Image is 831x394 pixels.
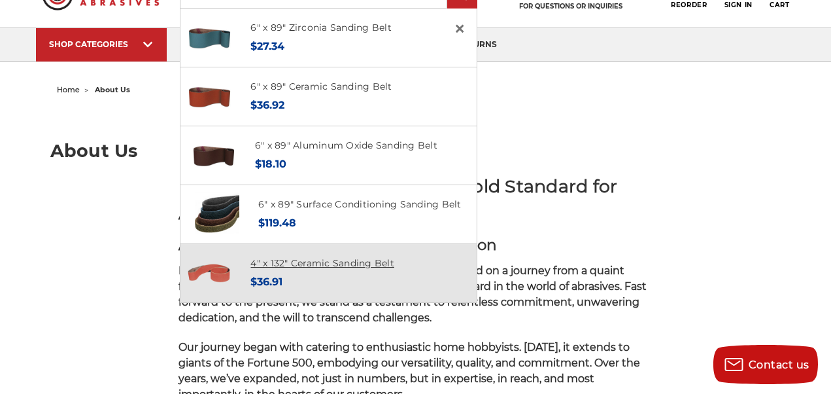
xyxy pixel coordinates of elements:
a: 4" x 132" Ceramic Sanding Belt [250,257,394,269]
span: $27.34 [250,40,284,52]
h1: About Us [50,142,781,160]
img: 6" x 89" Aluminum Oxide Sanding Belt [192,134,236,178]
span: $36.91 [250,276,282,288]
a: 6" x 89" Aluminum Oxide Sanding Belt [255,139,437,151]
a: home [57,85,80,94]
img: 6" x 89" Ceramic Sanding Belt [187,75,231,119]
p: FOR QUESTIONS OR INQUIRIES [490,2,651,10]
span: $119.48 [258,217,296,229]
a: about us [167,28,235,62]
img: 6" x 89" Zirconia Sanding Belt [187,16,231,60]
a: 6" x 89" Ceramic Sanding Belt [250,81,392,92]
strong: Empire Abrasives – Setting the Gold Standard for Abrasives [178,175,617,224]
span: about us [95,85,130,94]
span: $18.10 [255,158,286,170]
span: Sign In [724,1,753,9]
span: Founded over [DATE], Empire [PERSON_NAME] embarked on a journey from a quaint family business wit... [178,264,647,324]
span: Cart [770,1,789,9]
button: Contact us [713,345,818,384]
strong: A Humble Beginning with a Global Vision [178,236,497,254]
img: 6"x89" Surface Conditioning Sanding Belts [195,192,239,237]
a: 6" x 89" Zirconia Sanding Belt [250,22,392,33]
a: 6" x 89" Surface Conditioning Sanding Belt [258,198,462,210]
img: 4" x 132" Ceramic Sanding Belt [187,251,231,296]
span: Reorder [671,1,707,9]
span: × [454,16,466,41]
a: Close [449,18,470,39]
span: $36.92 [250,99,284,111]
span: Contact us [749,359,809,371]
div: SHOP CATEGORIES [49,39,154,49]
